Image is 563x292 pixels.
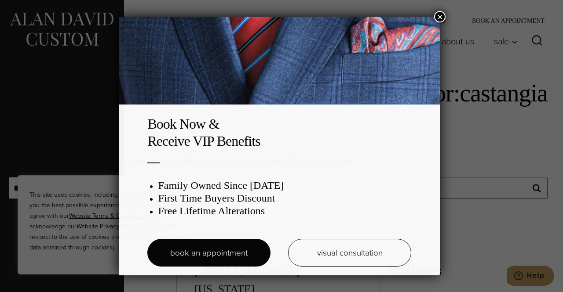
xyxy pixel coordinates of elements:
h2: Book Now & Receive VIP Benefits [147,115,411,149]
h3: Family Owned Since [DATE] [158,179,411,192]
button: Close [434,11,446,22]
h3: Free Lifetime Alterations [158,205,411,217]
a: visual consultation [288,239,411,267]
a: book an appointment [147,239,271,267]
span: Help [20,6,38,14]
h3: First Time Buyers Discount [158,192,411,205]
